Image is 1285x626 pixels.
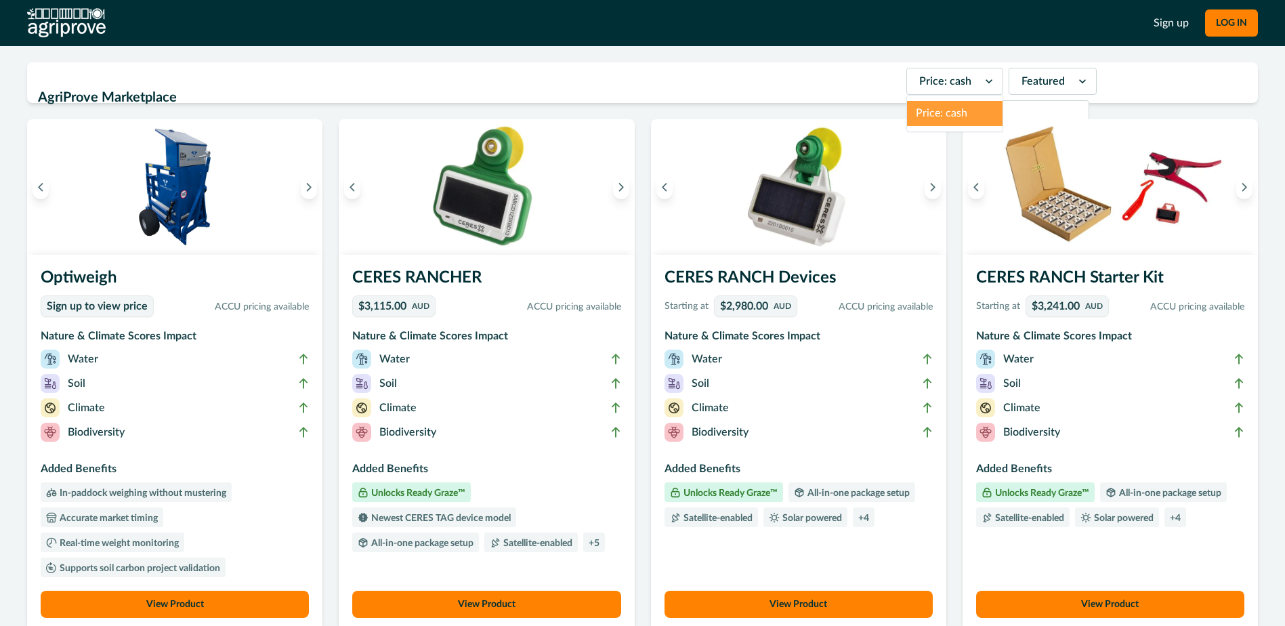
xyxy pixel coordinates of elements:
h3: Added Benefits [352,461,620,482]
img: A CERES RANCH starter kit [963,119,1258,255]
p: Unlocks Ready Graze™ [681,488,778,498]
p: Satellite-enabled [992,514,1064,523]
p: Unlocks Ready Graze™ [992,488,1089,498]
p: AUD [774,302,791,310]
p: AUD [1085,302,1103,310]
p: $2,980.00 [720,301,768,312]
p: All-in-one package setup [1116,488,1221,498]
p: Climate [1003,400,1040,416]
img: A single CERES RANCHER device [339,119,634,255]
p: $3,115.00 [358,301,406,312]
h3: Optiweigh [41,266,309,295]
button: Previous image [33,175,49,199]
p: Biodiversity [379,424,436,440]
p: AUD [412,302,429,310]
p: Newest CERES TAG device model [368,514,511,523]
p: + 4 [858,514,869,523]
p: Solar powered [780,514,842,523]
p: Biodiversity [1003,424,1060,440]
p: ACCU pricing available [159,300,309,314]
p: Water [692,351,722,367]
h3: CERES RANCHER [352,266,620,295]
h3: Added Benefits [41,461,309,482]
p: Satellite-enabled [501,539,572,548]
p: Sign up to view price [47,300,148,313]
p: All-in-one package setup [805,488,910,498]
p: All-in-one package setup [368,539,473,548]
h3: Nature & Climate Scores Impact [41,328,309,350]
h3: Nature & Climate Scores Impact [665,328,933,350]
button: Next image [925,175,941,199]
img: AgriProve logo [27,8,106,38]
button: Previous image [968,175,984,199]
p: Real-time weight monitoring [57,539,179,548]
button: View Product [976,591,1244,618]
p: Accurate market timing [57,514,158,523]
a: Sign up [1154,15,1189,31]
h3: Added Benefits [976,461,1244,482]
p: Soil [379,375,397,392]
p: Soil [692,375,709,392]
button: View Product [41,591,309,618]
p: + 4 [1170,514,1181,523]
p: Starting at [665,299,709,314]
button: Next image [301,175,317,199]
h3: CERES RANCH Devices [665,266,933,295]
p: Starting at [976,299,1020,314]
img: A single CERES RANCH device [651,119,946,255]
p: Climate [68,400,105,416]
button: Previous image [656,175,673,199]
a: Sign up to view price [41,295,154,317]
p: ACCU pricing available [1114,300,1244,314]
p: $3,241.00 [1032,301,1080,312]
p: ACCU pricing available [803,300,933,314]
button: View Product [352,591,620,618]
p: Water [379,351,410,367]
p: Biodiversity [692,424,749,440]
p: Climate [692,400,729,416]
button: LOG IN [1205,9,1258,37]
p: Climate [379,400,417,416]
p: Soil [68,375,85,392]
button: Next image [613,175,629,199]
p: ACCU pricing available [441,300,620,314]
button: Previous image [344,175,360,199]
button: Next image [1236,175,1252,199]
h3: Nature & Climate Scores Impact [976,328,1244,350]
p: + 5 [589,539,599,548]
h3: Added Benefits [665,461,933,482]
p: Unlocks Ready Graze™ [368,488,465,498]
h3: Nature & Climate Scores Impact [352,328,620,350]
button: View Product [665,591,933,618]
h3: CERES RANCH Starter Kit [976,266,1244,295]
p: Supports soil carbon project validation [57,564,220,573]
div: Price: cash [907,101,1003,126]
p: Biodiversity [68,424,125,440]
p: Solar powered [1091,514,1154,523]
img: An Optiweigh unit [27,119,322,255]
p: Satellite-enabled [681,514,753,523]
h2: AgriProve Marketplace [38,85,898,110]
p: Water [1003,351,1034,367]
p: Soil [1003,375,1021,392]
p: Water [68,351,98,367]
p: In-paddock weighing without mustering [57,488,226,498]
